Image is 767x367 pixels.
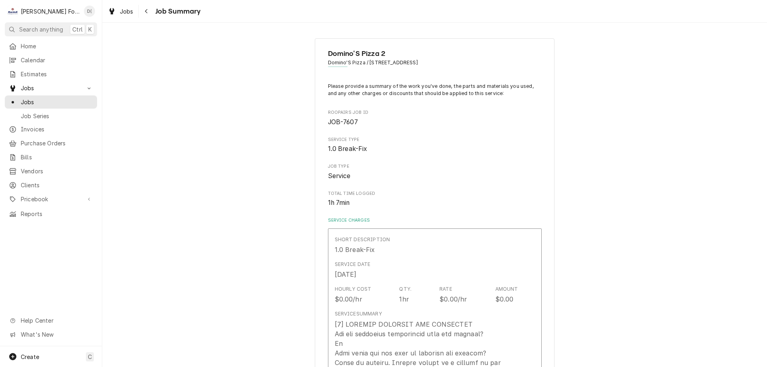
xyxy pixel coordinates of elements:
span: Job Type [328,163,542,170]
span: Calendar [21,56,93,64]
a: Job Series [5,109,97,123]
span: Purchase Orders [21,139,93,147]
span: Total Time Logged [328,198,542,208]
div: Amount [495,286,518,293]
span: Search anything [19,25,63,34]
span: JOB-7607 [328,118,358,126]
a: Jobs [5,95,97,109]
div: D( [84,6,95,17]
span: 1.0 Break-Fix [328,145,368,153]
div: [PERSON_NAME] Food Equipment Service [21,7,79,16]
a: Jobs [105,5,137,18]
span: Service Type [328,144,542,154]
span: Total Time Logged [328,190,542,197]
span: Help Center [21,316,92,325]
p: Please provide a summary of the work you've done, the parts and materials you used, and any other... [328,83,542,97]
div: Marshall Food Equipment Service's Avatar [7,6,18,17]
div: [DATE] [335,270,357,279]
div: $0.00 [495,294,514,304]
a: Clients [5,179,97,192]
span: Roopairs Job ID [328,109,542,116]
a: Go to Jobs [5,81,97,95]
span: Ctrl [72,25,83,34]
div: Service Type [328,137,542,154]
a: Vendors [5,165,97,178]
button: Search anythingCtrlK [5,22,97,36]
div: Job Type [328,163,542,181]
a: Home [5,40,97,53]
span: Vendors [21,167,93,175]
a: Reports [5,207,97,220]
span: Service [328,172,351,180]
a: Bills [5,151,97,164]
div: Service Date [335,261,371,268]
span: Create [21,353,39,360]
a: Estimates [5,67,97,81]
span: Pricebook [21,195,81,203]
button: Navigate back [140,5,153,18]
div: Service Summary [335,310,382,317]
span: What's New [21,330,92,339]
span: Jobs [21,84,81,92]
a: Invoices [5,123,97,136]
label: Service Charges [328,217,542,224]
span: Roopairs Job ID [328,117,542,127]
span: Job Type [328,171,542,181]
span: Job Summary [153,6,201,17]
span: 1h 7min [328,199,350,206]
span: Bills [21,153,93,161]
div: Rate [439,286,452,293]
div: Hourly Cost [335,286,372,293]
div: $0.00/hr [439,294,467,304]
div: Roopairs Job ID [328,109,542,127]
a: Purchase Orders [5,137,97,150]
span: K [88,25,92,34]
span: Job Series [21,112,93,120]
span: Invoices [21,125,93,133]
a: Go to Pricebook [5,192,97,206]
span: Jobs [21,98,93,106]
div: $0.00/hr [335,294,362,304]
div: 1.0 Break-Fix [335,245,375,254]
a: Calendar [5,54,97,67]
span: Address [328,59,542,66]
a: Go to Help Center [5,314,97,327]
div: Client Information [328,48,542,73]
div: Derek Testa (81)'s Avatar [84,6,95,17]
span: Home [21,42,93,50]
div: Short Description [335,236,390,243]
div: 1hr [399,294,409,304]
span: Jobs [120,7,133,16]
span: Service Type [328,137,542,143]
span: Name [328,48,542,59]
a: Go to What's New [5,328,97,341]
span: Clients [21,181,93,189]
div: Qty. [399,286,411,293]
span: Reports [21,210,93,218]
div: M [7,6,18,17]
span: C [88,353,92,361]
div: Total Time Logged [328,190,542,208]
span: Estimates [21,70,93,78]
